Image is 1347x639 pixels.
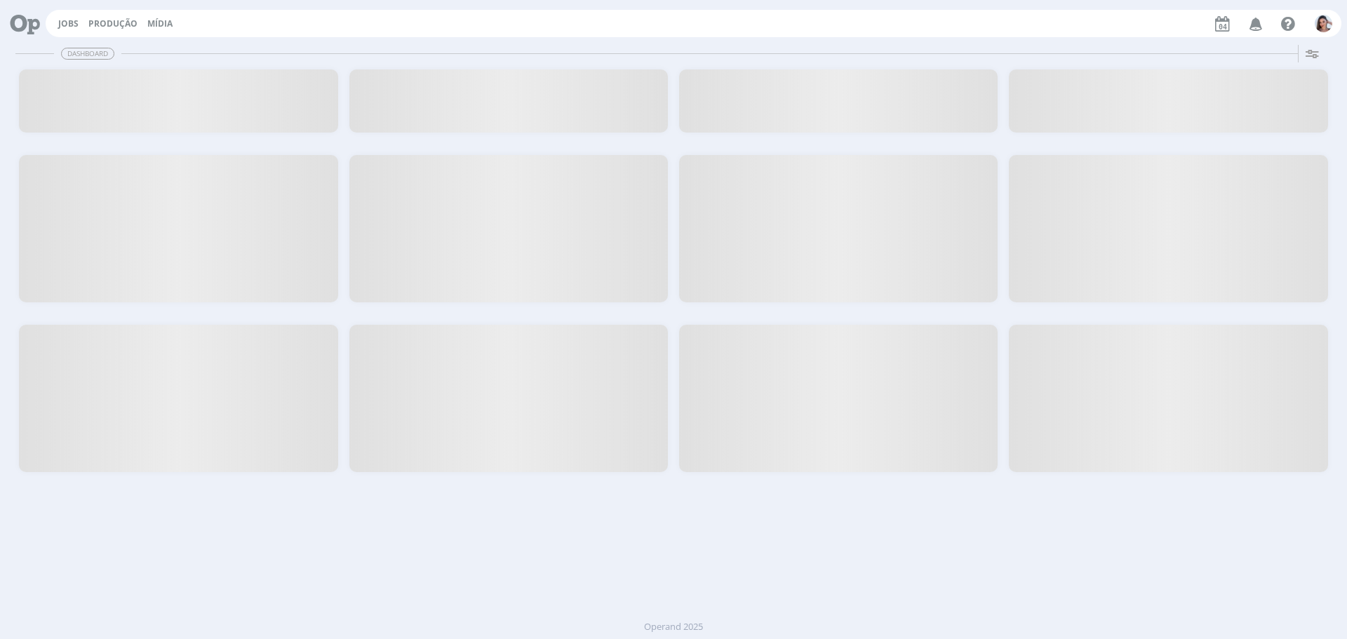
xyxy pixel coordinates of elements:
[147,18,173,29] a: Mídia
[58,18,79,29] a: Jobs
[84,18,142,29] button: Produção
[54,18,83,29] button: Jobs
[61,48,114,60] span: Dashboard
[1315,15,1332,32] img: N
[1314,11,1333,36] button: N
[88,18,138,29] a: Produção
[143,18,177,29] button: Mídia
